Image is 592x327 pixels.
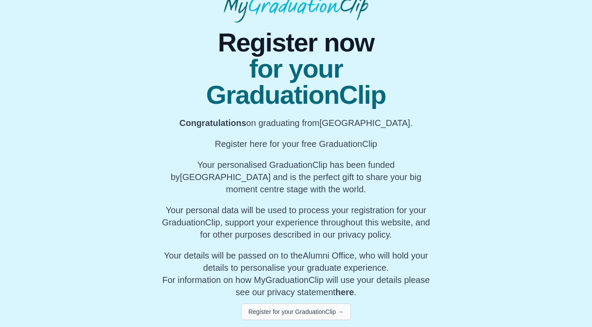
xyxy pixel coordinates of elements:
[162,251,430,297] span: For information on how MyGraduationClip will use your details please see our privacy statement .
[159,30,434,56] span: Register now
[336,287,354,297] a: here
[303,251,354,260] span: Alumni Office
[159,56,434,108] span: for your GraduationClip
[180,118,246,128] b: Congratulations
[241,303,351,320] button: Register for your GraduationClip →
[159,159,434,195] p: Your personalised GraduationClip has been funded by [GEOGRAPHIC_DATA] and is the perfect gift to ...
[159,138,434,150] p: Register here for your free GraduationClip
[159,204,434,241] p: Your personal data will be used to process your registration for your GraduationClip, support you...
[164,251,428,272] span: Your details will be passed on to the , who will hold your details to personalise your graduate e...
[159,117,434,129] p: on graduating from [GEOGRAPHIC_DATA].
